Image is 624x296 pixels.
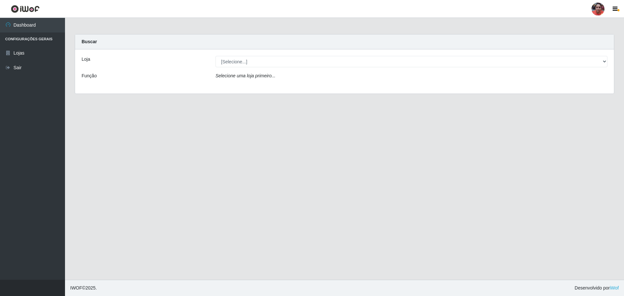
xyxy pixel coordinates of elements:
[610,285,619,290] a: iWof
[82,39,97,44] strong: Buscar
[575,285,619,291] span: Desenvolvido por
[70,285,82,290] span: IWOF
[82,72,97,79] label: Função
[11,5,40,13] img: CoreUI Logo
[215,73,275,78] i: Selecione uma loja primeiro...
[70,285,97,291] span: © 2025 .
[82,56,90,63] label: Loja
